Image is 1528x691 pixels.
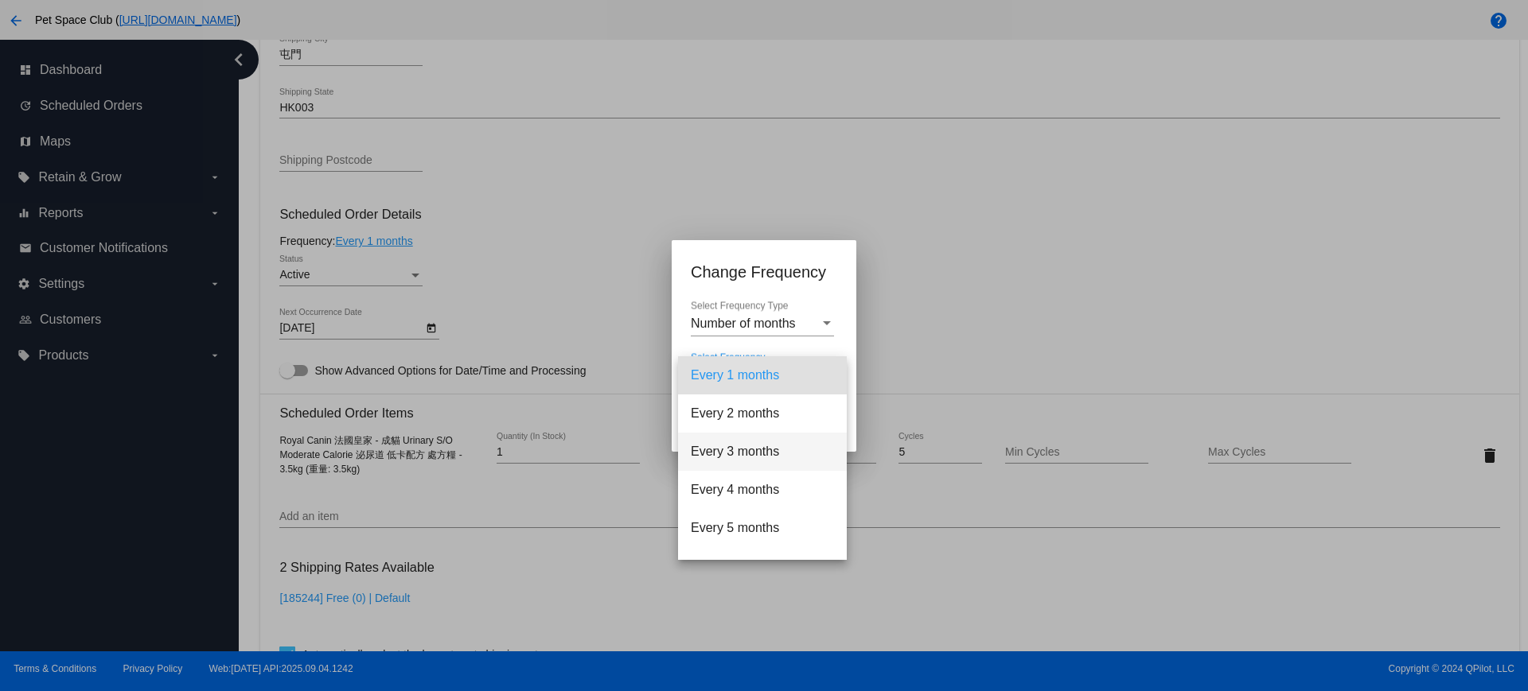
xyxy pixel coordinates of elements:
span: Every 3 months [691,433,834,471]
span: Every 2 months [691,394,834,433]
span: Every 4 months [691,471,834,509]
span: Every 1 months [691,356,834,394]
span: Every 6 months [691,547,834,585]
span: Every 5 months [691,509,834,547]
